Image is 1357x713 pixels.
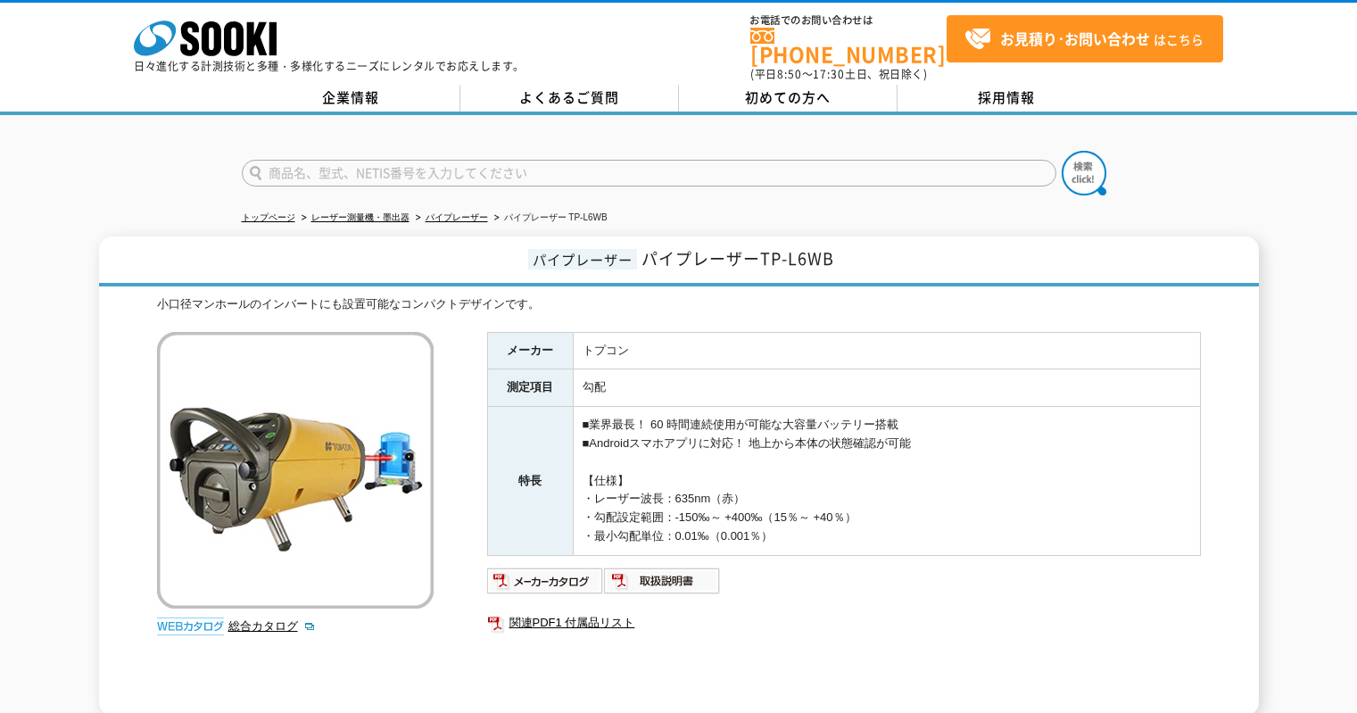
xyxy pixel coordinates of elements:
img: 取扱説明書 [604,567,721,595]
a: 企業情報 [242,85,460,112]
strong: お見積り･お問い合わせ [1000,28,1150,49]
th: 測定項目 [487,369,573,407]
span: (平日 ～ 土日、祝日除く) [750,66,927,82]
span: お電話でのお問い合わせは [750,15,947,26]
input: 商品名、型式、NETIS番号を入力してください [242,160,1056,187]
img: パイプレーザー TP-L6WB [157,332,434,609]
a: お見積り･お問い合わせはこちら [947,15,1223,62]
div: 小口径マンホールのインバートにも設置可能なコンパクトデザインです。 [157,295,1201,314]
span: 初めての方へ [745,87,831,107]
a: メーカーカタログ [487,578,604,592]
a: [PHONE_NUMBER] [750,28,947,64]
li: パイプレーザー TP-L6WB [491,209,608,228]
a: 採用情報 [898,85,1116,112]
img: webカタログ [157,618,224,635]
a: 関連PDF1 付属品リスト [487,611,1201,634]
span: 8:50 [777,66,802,82]
a: 総合カタログ [228,619,316,633]
a: 初めての方へ [679,85,898,112]
th: メーカー [487,332,573,369]
span: パイプレーザーTP-L6WB [641,246,834,270]
a: 取扱説明書 [604,578,721,592]
td: トプコン [573,332,1200,369]
th: 特長 [487,407,573,556]
img: btn_search.png [1062,151,1106,195]
span: パイプレーザー [528,249,637,269]
p: 日々進化する計測技術と多種・多様化するニーズにレンタルでお応えします。 [134,61,525,71]
a: パイプレーザー [426,212,488,222]
a: レーザー測量機・墨出器 [311,212,410,222]
td: 勾配 [573,369,1200,407]
span: 17:30 [813,66,845,82]
a: よくあるご質問 [460,85,679,112]
span: はこちら [964,26,1204,53]
img: メーカーカタログ [487,567,604,595]
a: トップページ [242,212,295,222]
td: ■業界最長！ 60 時間連続使用が可能な大容量バッテリー搭載 ■Androidスマホアプリに対応！ 地上から本体の状態確認が可能 【仕様】 ・レーザー波長：635nm（赤） ・勾配設定範囲：-1... [573,407,1200,556]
